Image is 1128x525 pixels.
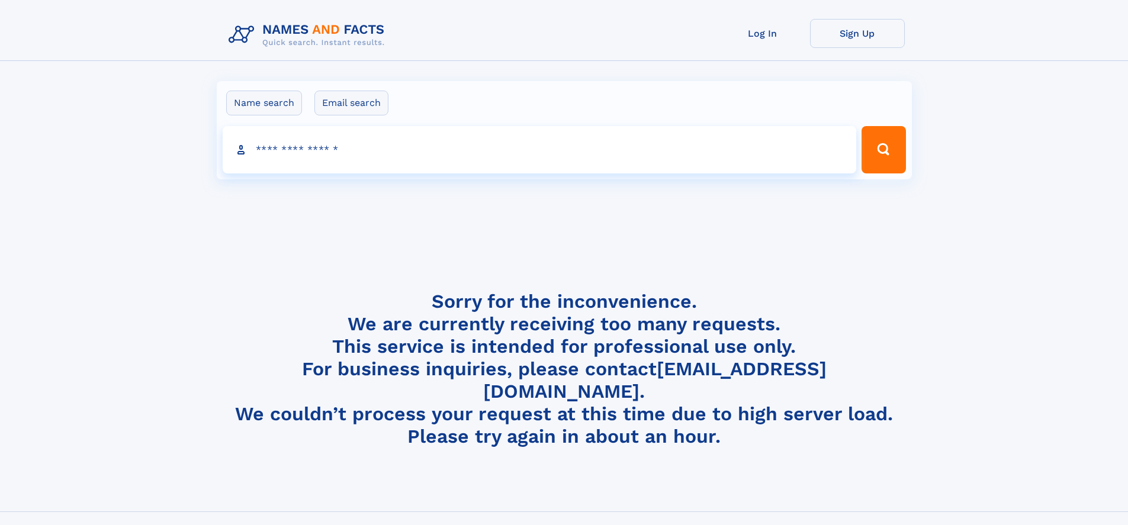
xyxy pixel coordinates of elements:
[226,91,302,115] label: Name search
[715,19,810,48] a: Log In
[810,19,905,48] a: Sign Up
[314,91,388,115] label: Email search
[223,126,857,173] input: search input
[224,19,394,51] img: Logo Names and Facts
[862,126,905,173] button: Search Button
[224,290,905,448] h4: Sorry for the inconvenience. We are currently receiving too many requests. This service is intend...
[483,357,827,402] a: [EMAIL_ADDRESS][DOMAIN_NAME]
